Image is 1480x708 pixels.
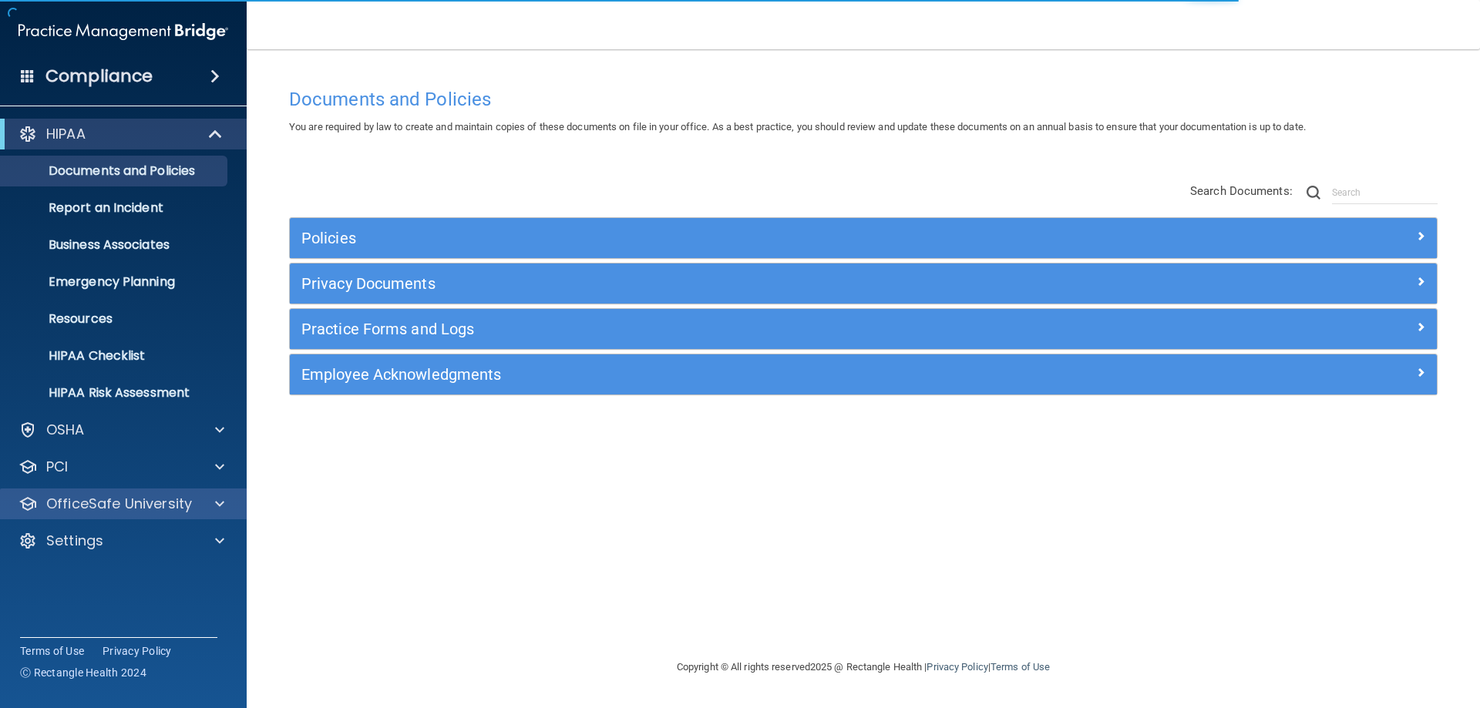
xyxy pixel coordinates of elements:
p: OfficeSafe University [46,495,192,513]
p: Documents and Policies [10,163,220,179]
span: Ⓒ Rectangle Health 2024 [20,665,146,680]
a: HIPAA [18,125,224,143]
input: Search [1332,181,1438,204]
a: OSHA [18,421,224,439]
h5: Employee Acknowledgments [301,366,1139,383]
a: Employee Acknowledgments [301,362,1425,387]
p: Emergency Planning [10,274,220,290]
a: Terms of Use [991,661,1050,673]
span: Search Documents: [1190,184,1293,198]
h4: Compliance [45,65,153,87]
p: Business Associates [10,237,220,253]
p: HIPAA [46,125,86,143]
p: HIPAA Checklist [10,348,220,364]
a: Terms of Use [20,643,84,659]
h5: Practice Forms and Logs [301,320,1139,337]
p: PCI [46,458,68,476]
p: OSHA [46,421,85,439]
p: Report an Incident [10,200,220,216]
a: Privacy Documents [301,271,1425,296]
h5: Privacy Documents [301,275,1139,292]
h5: Policies [301,230,1139,247]
a: Settings [18,532,224,550]
a: PCI [18,458,224,476]
p: HIPAA Risk Assessment [10,385,220,401]
p: Resources [10,311,220,327]
a: Privacy Policy [103,643,172,659]
a: OfficeSafe University [18,495,224,513]
img: ic-search.3b580494.png [1307,186,1320,200]
a: Privacy Policy [927,661,987,673]
p: Settings [46,532,103,550]
span: You are required by law to create and maintain copies of these documents on file in your office. ... [289,121,1306,133]
img: PMB logo [18,16,228,47]
div: Copyright © All rights reserved 2025 @ Rectangle Health | | [582,643,1145,692]
a: Practice Forms and Logs [301,317,1425,341]
h4: Documents and Policies [289,89,1438,109]
a: Policies [301,226,1425,250]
